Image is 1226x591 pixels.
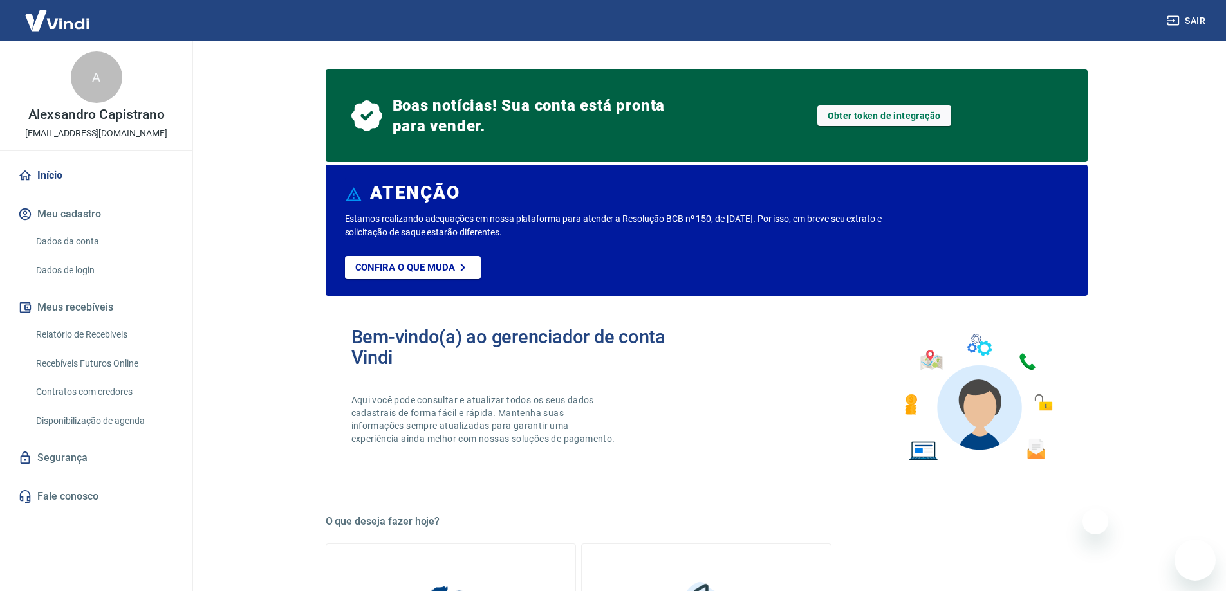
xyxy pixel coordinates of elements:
[71,51,122,103] div: A
[15,161,177,190] a: Início
[31,257,177,284] a: Dados de login
[15,482,177,511] a: Fale conosco
[393,95,671,136] span: Boas notícias! Sua conta está pronta para vender.
[31,408,177,434] a: Disponibilização de agenda
[345,212,924,239] p: Estamos realizando adequações em nossa plataforma para atender a Resolução BCB nº 150, de [DATE]....
[893,327,1062,469] img: Imagem de um avatar masculino com diversos icones exemplificando as funcionalidades do gerenciado...
[370,186,460,199] h6: ATENÇÃO
[25,127,167,140] p: [EMAIL_ADDRESS][DOMAIN_NAME]
[15,200,177,228] button: Meu cadastro
[817,105,951,126] a: Obter token de integração
[15,1,99,40] img: Vindi
[31,379,177,405] a: Contratos com credores
[15,293,177,322] button: Meus recebíveis
[355,262,455,273] p: Confira o que muda
[345,256,481,279] a: Confira o que muda
[31,228,177,255] a: Dados da conta
[15,444,177,472] a: Segurança
[31,350,177,377] a: Recebíveis Futuros Online
[1082,509,1108,534] iframe: Fechar mensagem
[351,327,707,368] h2: Bem-vindo(a) ao gerenciador de conta Vindi
[1175,540,1216,581] iframe: Botão para abrir a janela de mensagens
[31,322,177,348] a: Relatório de Recebíveis
[1164,9,1211,33] button: Sair
[326,515,1088,528] h5: O que deseja fazer hoje?
[351,394,618,445] p: Aqui você pode consultar e atualizar todos os seus dados cadastrais de forma fácil e rápida. Mant...
[28,108,165,122] p: Alexsandro Capistrano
